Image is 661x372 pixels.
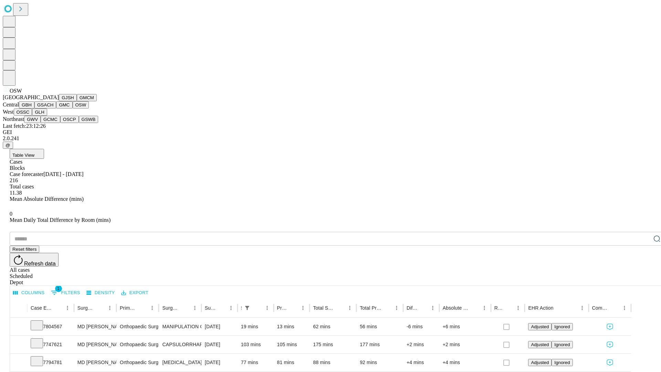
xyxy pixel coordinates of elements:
div: Orthopaedic Surgery [120,318,155,335]
button: OSW [73,101,89,108]
div: Total Scheduled Duration [313,305,335,311]
button: Sort [554,303,564,313]
button: Ignored [552,323,573,330]
div: 19 mins [241,318,270,335]
div: [DATE] [205,336,234,353]
div: 1 active filter [242,303,252,313]
button: Menu [428,303,438,313]
button: Sort [504,303,513,313]
button: GBH [19,101,34,108]
button: Density [85,288,117,298]
div: 77 mins [241,354,270,371]
button: Sort [288,303,298,313]
button: Adjusted [528,341,552,348]
span: Central [3,102,19,107]
button: Ignored [552,341,573,348]
button: @ [3,142,13,149]
button: Sort [418,303,428,313]
div: EHR Action [528,305,553,311]
div: 56 mins [360,318,400,335]
div: Comments [592,305,609,311]
div: 92 mins [360,354,400,371]
span: Ignored [554,360,570,365]
button: Expand [13,357,24,369]
button: Sort [382,303,392,313]
div: MD [PERSON_NAME] [77,336,113,353]
button: Menu [480,303,489,313]
div: Case Epic Id [31,305,52,311]
span: 0 [10,211,12,217]
div: [DATE] [205,318,234,335]
span: Ignored [554,324,570,329]
button: Sort [217,303,226,313]
span: Case forecaster [10,171,43,177]
button: Refresh data [10,253,59,267]
span: Reset filters [12,247,36,252]
div: Surgeon Name [77,305,95,311]
div: 105 mins [277,336,306,353]
span: OSW [10,88,22,94]
button: Sort [335,303,345,313]
span: [DATE] - [DATE] [43,171,83,177]
button: GJSH [59,94,77,101]
span: Mean Daily Total Difference by Room (mins) [10,217,111,223]
button: Table View [10,149,44,159]
div: 103 mins [241,336,270,353]
button: OSCP [60,116,79,123]
button: Sort [138,303,147,313]
button: GMCM [77,94,97,101]
div: Resolved in EHR [494,305,503,311]
div: 7747621 [31,336,71,353]
button: Menu [105,303,115,313]
div: MD [PERSON_NAME] [77,354,113,371]
button: Export [119,288,150,298]
button: GSWB [79,116,98,123]
button: Menu [298,303,308,313]
button: Sort [610,303,620,313]
button: Menu [147,303,157,313]
div: [DATE] [205,354,234,371]
button: Menu [392,303,401,313]
span: 11.38 [10,190,22,196]
button: GMC [56,101,72,108]
button: Sort [180,303,190,313]
div: 62 mins [313,318,353,335]
span: Ignored [554,342,570,347]
div: +6 mins [443,318,487,335]
div: Total Predicted Duration [360,305,381,311]
button: OSSC [14,108,32,116]
span: Adjusted [531,324,549,329]
span: Northeast [3,116,24,122]
button: Adjusted [528,323,552,330]
div: 2.0.241 [3,135,658,142]
span: Last fetch: 23:12:26 [3,123,46,129]
button: GCMC [41,116,60,123]
button: Menu [577,303,587,313]
button: Menu [190,303,200,313]
button: Show filters [242,303,252,313]
button: Menu [262,303,272,313]
button: Sort [470,303,480,313]
span: Refresh data [24,261,56,267]
div: GEI [3,129,658,135]
div: +4 mins [443,354,487,371]
div: Primary Service [120,305,137,311]
span: Adjusted [531,360,549,365]
div: 81 mins [277,354,306,371]
span: Total cases [10,184,34,189]
div: 175 mins [313,336,353,353]
span: @ [6,143,10,148]
button: Show filters [49,287,82,298]
span: West [3,109,14,115]
button: GSACH [34,101,56,108]
button: Select columns [11,288,46,298]
button: Menu [513,303,523,313]
div: 7804567 [31,318,71,335]
div: MANIPULATION OF KNEE [162,318,198,335]
div: +2 mins [443,336,487,353]
button: Reset filters [10,246,39,253]
button: Adjusted [528,359,552,366]
button: Sort [53,303,63,313]
div: Difference [407,305,418,311]
button: Expand [13,339,24,351]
